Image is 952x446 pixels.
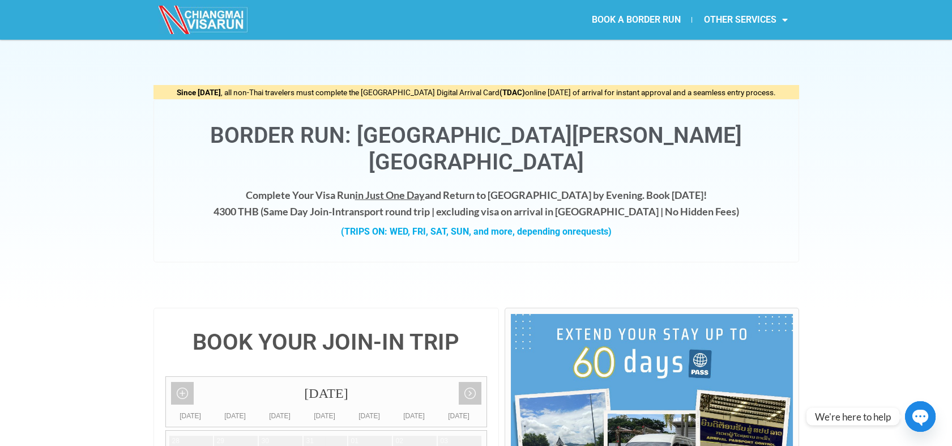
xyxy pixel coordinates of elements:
span: requests) [573,226,612,237]
div: 28 [172,436,180,446]
div: 03 [441,436,448,446]
div: [DATE] [213,410,258,422]
div: 30 [262,436,269,446]
h4: Complete Your Visa Run and Return to [GEOGRAPHIC_DATA] by Evening. Book [DATE]! 4300 THB ( transp... [165,187,787,220]
div: 29 [217,436,224,446]
div: [DATE] [166,377,487,410]
h4: BOOK YOUR JOIN-IN TRIP [165,331,488,354]
strong: (TRIPS ON: WED, FRI, SAT, SUN, and more, depending on [341,226,612,237]
div: 01 [351,436,358,446]
nav: Menu [476,7,799,33]
div: [DATE] [168,410,213,422]
h1: Border Run: [GEOGRAPHIC_DATA][PERSON_NAME][GEOGRAPHIC_DATA] [165,122,787,176]
div: [DATE] [437,410,481,422]
div: [DATE] [258,410,302,422]
div: [DATE] [302,410,347,422]
strong: Since [DATE] [177,88,221,97]
strong: Same Day Join-In [263,205,341,218]
div: 31 [306,436,314,446]
div: [DATE] [347,410,392,422]
a: OTHER SERVICES [692,7,799,33]
span: in Just One Day [355,189,425,201]
div: [DATE] [392,410,437,422]
strong: (TDAC) [500,88,525,97]
a: BOOK A BORDER RUN [580,7,691,33]
div: 02 [396,436,403,446]
span: , all non-Thai travelers must complete the [GEOGRAPHIC_DATA] Digital Arrival Card online [DATE] o... [177,88,776,97]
